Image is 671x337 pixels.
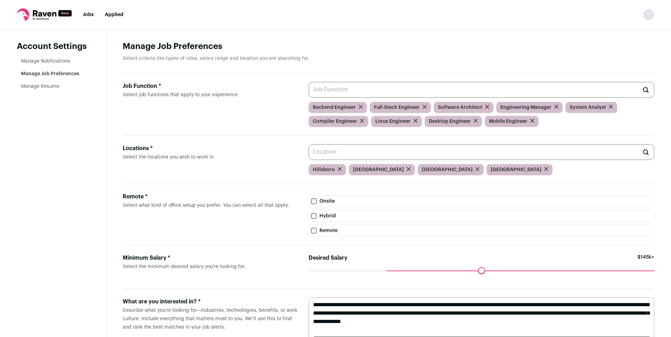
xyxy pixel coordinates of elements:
[313,118,357,125] span: Compiler Engineer
[422,166,472,173] span: [GEOGRAPHIC_DATA]
[123,82,297,90] div: Job Function *
[438,104,482,111] span: Software Architect
[123,41,654,52] h1: Manage Job Preferences
[489,118,527,125] span: Mobile Engineer
[313,166,335,173] span: Hillsboro
[21,84,59,89] a: Manage Resume
[309,144,654,160] input: Location
[375,118,411,125] span: Linux Engineer
[309,82,654,98] input: Job Function
[21,71,79,76] a: Manage Job Preferences
[309,254,347,262] label: Desired Salary
[374,104,420,111] span: Full-Stack Engineer
[123,155,214,160] span: Select the locations you wish to work in
[643,9,654,20] button: Open dropdown
[500,104,551,111] span: Engineering Manager
[123,144,297,153] div: Locations *
[123,308,297,330] span: Describe what you’re looking for—industries, technologies, benefits, or work culture. Include eve...
[637,254,654,271] span: $145k+
[311,228,317,233] input: Remote
[105,12,123,17] a: Applied
[123,55,654,62] p: Select criteria like types of roles, salary range and location you are searching for.
[353,166,404,173] span: [GEOGRAPHIC_DATA]
[21,59,70,64] a: Manage Notifications
[83,12,94,17] a: Jobs
[17,41,89,52] header: Account Settings
[309,195,654,207] label: Onsite
[123,192,297,201] div: Remote *
[309,210,654,222] label: Hybrid
[123,297,297,306] div: What are you interested in? *
[311,198,317,204] input: Onsite
[309,225,654,237] label: Remote
[123,264,245,269] span: Select the minimum desired salary you’re looking for.
[429,118,471,125] span: Desktop Engineer
[491,166,541,173] span: [GEOGRAPHIC_DATA]
[311,213,317,219] input: Hybrid
[570,104,606,111] span: System Analyst
[643,9,654,20] img: nopic.png
[123,254,297,262] div: Minimum Salary *
[123,92,238,97] span: Select job functions that apply to your experience
[313,104,356,111] span: Backend Engineer
[123,203,289,208] span: Select what kind of office setup you prefer. You can select all that apply.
